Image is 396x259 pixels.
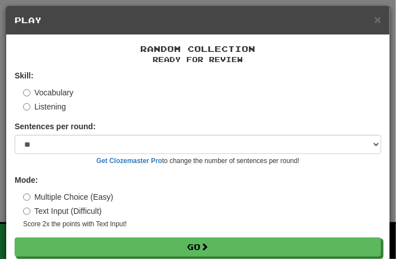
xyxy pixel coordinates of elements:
[15,175,38,185] strong: Mode:
[96,157,162,165] a: Get Clozemaster Pro
[23,194,30,201] input: Multiple Choice (Easy)
[15,121,96,132] label: Sentences per round:
[23,205,102,217] label: Text Input (Difficult)
[23,103,30,111] input: Listening
[23,89,30,96] input: Vocabulary
[23,220,381,229] small: Score 2x the points with Text Input !
[15,15,381,26] h5: Play
[23,87,73,98] label: Vocabulary
[15,238,381,257] button: Go
[15,156,381,166] small: to change the number of sentences per round!
[141,44,256,54] span: Random Collection
[375,14,381,25] button: Close
[15,71,33,80] strong: Skill:
[375,13,381,26] span: ×
[23,191,113,203] label: Multiple Choice (Easy)
[15,55,381,64] small: Ready for Review
[23,208,30,215] input: Text Input (Difficult)
[23,101,66,112] label: Listening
